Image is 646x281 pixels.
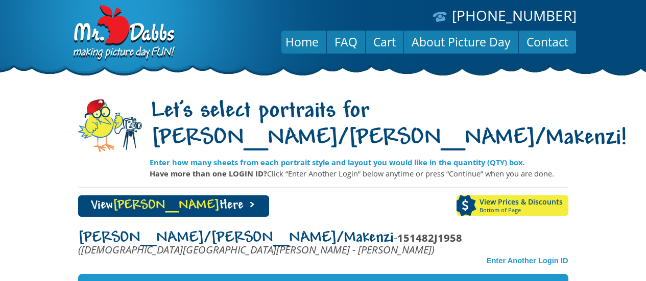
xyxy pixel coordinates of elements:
p: - [78,232,568,255]
a: View Prices & DiscountsBottom of Page [457,195,568,216]
a: View[PERSON_NAME]Here > [78,195,269,217]
strong: Enter how many sheets from each portrait style and layout you would like in the quantity (QTY) box. [150,157,524,167]
img: Dabbs Company [70,5,176,62]
a: [PHONE_NUMBER] [452,6,577,25]
a: Enter Another Login ID [487,257,568,265]
a: Cart [366,30,403,54]
strong: 151482J1958 [397,231,462,245]
a: About Picture Day [404,30,518,54]
img: camera-mascot [78,99,142,152]
em: ([DEMOGRAPHIC_DATA][GEOGRAPHIC_DATA][PERSON_NAME] - [PERSON_NAME]) [78,242,435,257]
a: FAQ [327,30,365,54]
a: Home [278,30,326,54]
strong: Have more than one LOGIN ID? [150,168,267,178]
p: Click “Enter Another Login” below anytime or press “Continue” when you are done. [150,168,627,179]
span: Bottom of Page [480,207,568,213]
span: [PERSON_NAME] [113,199,220,213]
a: Contact [519,30,576,54]
h1: Let's select portraits for [PERSON_NAME]/[PERSON_NAME]/Makenzi! [150,98,627,152]
span: [PERSON_NAME]/[PERSON_NAME]/Makenzi [78,230,394,246]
